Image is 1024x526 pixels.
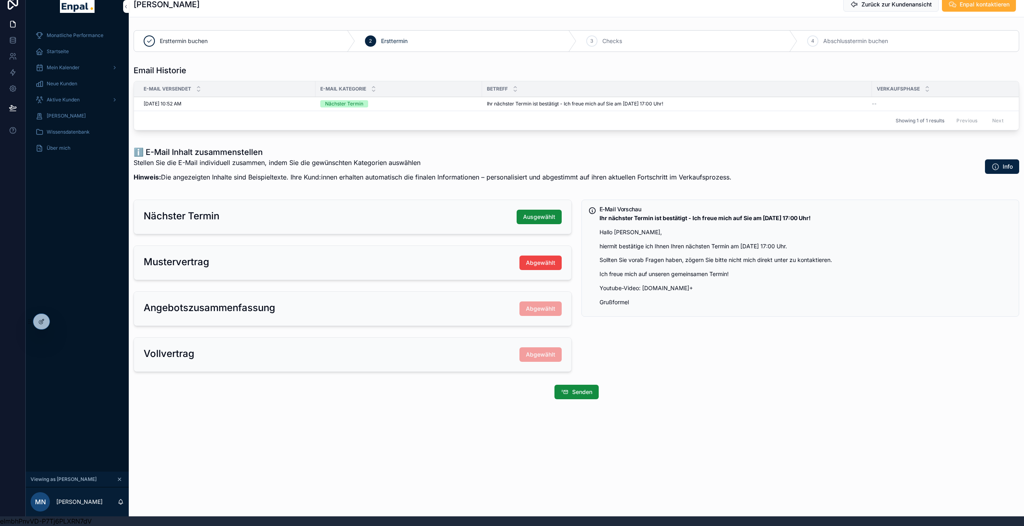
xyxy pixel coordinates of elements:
[47,97,80,103] span: Aktive Kunden
[134,172,731,182] p: Die angezeigten Inhalte sind Beispieltexte. Ihre Kund:innen erhalten automatisch die finalen Info...
[31,476,97,483] span: Viewing as [PERSON_NAME]
[600,284,1013,293] p: Youtube-Video: [DOMAIN_NAME]+
[31,141,124,155] a: Über mich
[26,23,129,166] div: scrollable content
[600,270,1013,279] p: Ich freue mich auf unseren gemeinsamen Termin!
[602,37,622,45] span: Checks
[47,129,90,135] span: Wissensdatenbank
[600,214,1013,307] div: ** Ihr nächster Termin ist bestätigt - Ich freue mich auf Sie am 07.10.2025 um 17:00 Uhr!** Hallo...
[600,298,1013,307] p: Grußformel
[960,0,1010,8] span: Enpal kontaktieren
[526,259,555,267] span: Abgewählt
[47,113,86,119] span: [PERSON_NAME]
[823,37,888,45] span: Abschlusstermin buchen
[31,109,124,123] a: [PERSON_NAME]
[487,101,663,107] span: Ihr nächster Termin ist bestätigt - Ich freue mich auf Sie am [DATE] 17:00 Uhr!
[144,210,219,223] h2: Nächster Termin
[134,158,731,167] p: Stellen Sie die E-Mail individuell zusammen, indem Sie die gewünschten Kategorien auswählen
[47,80,77,87] span: Neue Kunden
[144,86,191,92] span: E-Mail versendet
[134,65,186,76] h1: Email Historie
[31,28,124,43] a: Monatliche Performance
[47,32,103,39] span: Monatliche Performance
[811,38,814,44] span: 4
[896,118,944,124] span: Showing 1 of 1 results
[144,347,194,360] h2: Vollvertrag
[144,256,209,268] h2: Mustervertrag
[517,210,562,224] button: Ausgewählt
[47,64,80,71] span: Mein Kalender
[47,145,70,151] span: Über mich
[31,93,124,107] a: Aktive Kunden
[554,385,599,399] button: Senden
[877,86,920,92] span: Verkaufsphase
[600,256,1013,265] p: Sollten Sie vorab Fragen haben, zögern Sie bitte nicht mich direkt unter zu kontaktieren.
[325,100,363,107] div: Nächster Termin
[320,86,366,92] span: E-Mail Kategorie
[144,301,275,314] h2: Angebotszusammenfassung
[144,101,181,107] span: [DATE] 10:52 AM
[56,498,103,506] p: [PERSON_NAME]
[600,206,1013,212] h5: E-Mail Vorschau
[600,228,1013,237] p: Hallo [PERSON_NAME],
[1003,163,1013,171] span: Info
[47,48,69,55] span: Startseite
[160,37,208,45] span: Ersttermin buchen
[519,256,562,270] button: Abgewählt
[381,37,408,45] span: Ersttermin
[523,213,555,221] span: Ausgewählt
[861,0,932,8] span: Zurück zur Kundenansicht
[31,44,124,59] a: Startseite
[600,215,811,221] strong: Ihr nächster Termin ist bestätigt - Ich freue mich auf Sie am [DATE] 17:00 Uhr!
[600,242,1013,251] p: hiermit bestätige ich Ihnen Ihren nächsten Termin am [DATE] 17:00 Uhr.
[369,38,372,44] span: 2
[487,86,508,92] span: Betreff
[31,60,124,75] a: Mein Kalender
[572,388,592,396] span: Senden
[31,76,124,91] a: Neue Kunden
[134,146,731,158] h1: ℹ️ E-Mail Inhalt zusammenstellen
[590,38,593,44] span: 3
[985,159,1019,174] button: Info
[35,497,46,507] span: MN
[134,173,161,181] strong: Hinweis:
[872,101,877,107] span: --
[31,125,124,139] a: Wissensdatenbank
